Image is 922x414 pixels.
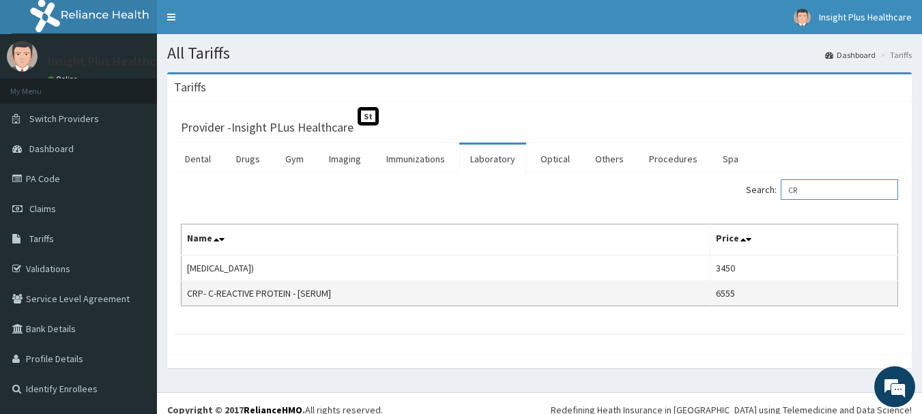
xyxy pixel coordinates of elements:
th: Price [710,224,897,256]
h3: Provider - Insight PLus Healthcare [181,121,354,134]
a: Others [584,145,635,173]
td: [MEDICAL_DATA]) [182,255,710,281]
textarea: Type your message and hit 'Enter' [7,272,260,320]
input: Search: [781,179,898,200]
td: 3450 [710,255,897,281]
span: Insight Plus Healthcare [819,11,912,23]
a: Gym [274,145,315,173]
a: Imaging [318,145,372,173]
a: Spa [712,145,749,173]
th: Name [182,224,710,256]
a: Drugs [225,145,271,173]
td: CRP- C-REACTIVE PROTEIN - [SERUM] [182,281,710,306]
span: St [358,107,379,125]
p: Insight Plus Healthcare [48,55,173,68]
span: Claims [29,203,56,215]
a: Dashboard [825,49,876,61]
a: Optical [530,145,581,173]
span: Dashboard [29,143,74,155]
img: d_794563401_company_1708531726252_794563401 [25,68,55,102]
li: Tariffs [877,49,912,61]
h1: All Tariffs [167,44,912,62]
a: Procedures [638,145,708,173]
a: Laboratory [459,145,526,173]
h3: Tariffs [174,81,206,93]
a: Online [48,74,81,84]
span: Tariffs [29,233,54,245]
span: We're online! [79,121,188,259]
label: Search: [746,179,898,200]
div: Chat with us now [71,76,229,94]
a: Dental [174,145,222,173]
span: Switch Providers [29,113,99,125]
img: User Image [7,41,38,72]
img: User Image [794,9,811,26]
td: 6555 [710,281,897,306]
div: Minimize live chat window [224,7,257,40]
a: Immunizations [375,145,456,173]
